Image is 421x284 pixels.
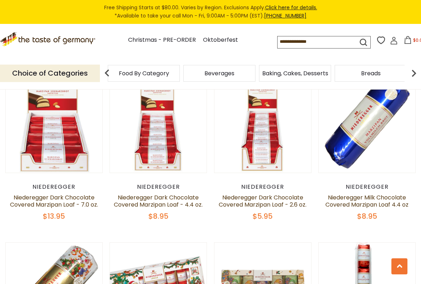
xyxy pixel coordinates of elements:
a: Niederegger Dark Chocolate Covered Marzipan Loaf - 2.6 oz. [219,193,306,209]
div: Niederegger [318,183,416,191]
a: Niederegger Dark Chocolate Covered Marzipan Loaf - 7.0 oz. [10,193,98,209]
a: Oktoberfest [203,35,238,45]
img: Niederegger [319,76,415,173]
a: [PHONE_NUMBER] [264,12,306,19]
a: Baking, Cakes, Desserts [262,71,328,76]
span: *Available to take your call Mon - Fri, 9:00AM - 5:00PM (EST). [4,12,417,20]
img: previous arrow [100,66,114,80]
a: Christmas - PRE-ORDER [128,35,196,45]
img: Niederegger [6,76,102,173]
img: Niederegger [110,76,207,173]
span: $8.95 [357,211,377,221]
a: Food By Category [119,71,169,76]
a: Breads [361,71,381,76]
a: Click here for details. [265,4,317,11]
img: Niederegger [214,76,311,173]
div: Niederegger [5,183,103,191]
a: Niederegger Dark Chocolate Covered Marzipan Loaf - 4.4 oz. [114,193,203,209]
span: $5.95 [253,211,273,221]
span: $8.95 [148,211,168,221]
div: Free Shipping Starts at $80.00. Varies by Region. Exclusions Apply. [4,4,417,20]
div: Niederegger [110,183,207,191]
a: Niederegger Milk Chocolate Covered Marzipan Loaf 4.4 oz [325,193,409,209]
span: $13.95 [43,211,65,221]
a: Beverages [204,71,234,76]
div: Niederegger [214,183,311,191]
img: next arrow [407,66,421,80]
